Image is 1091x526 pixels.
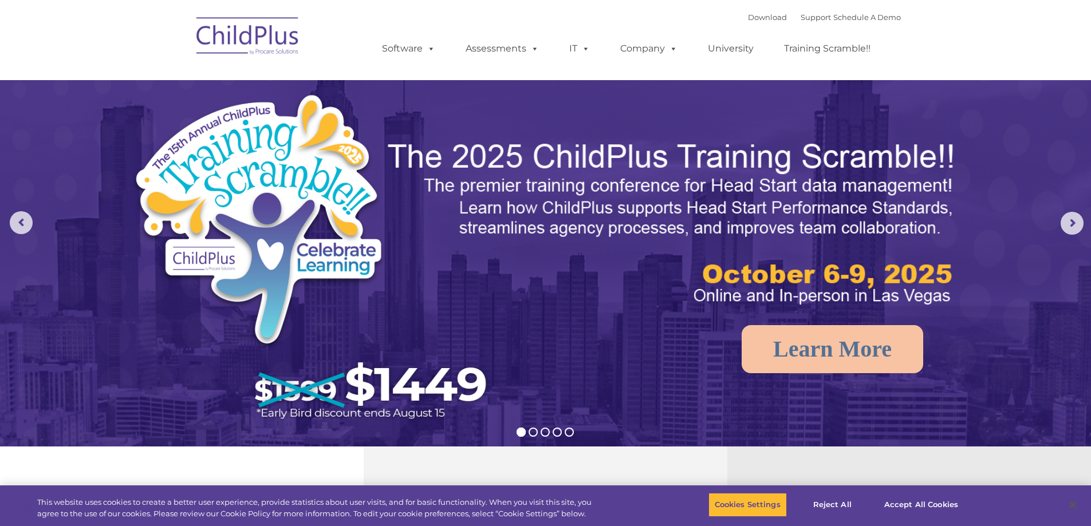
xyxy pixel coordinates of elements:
a: University [696,37,765,60]
a: Assessments [454,37,550,60]
button: Cookies Settings [708,493,787,517]
a: Schedule A Demo [833,13,901,22]
a: Support [801,13,831,22]
button: Accept All Cookies [878,493,964,517]
a: IT [558,37,601,60]
div: This website uses cookies to create a better user experience, provide statistics about user visit... [37,497,600,519]
button: Reject All [797,493,868,517]
img: ChildPlus by Procare Solutions [191,9,305,66]
a: Company [609,37,689,60]
span: Last name [159,76,194,84]
a: Download [748,13,787,22]
span: Phone number [159,122,208,131]
button: Close [1060,492,1085,517]
a: Training Scramble!! [773,37,882,60]
a: Software [371,37,447,60]
font: | [748,13,901,22]
a: Learn More [742,325,923,373]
